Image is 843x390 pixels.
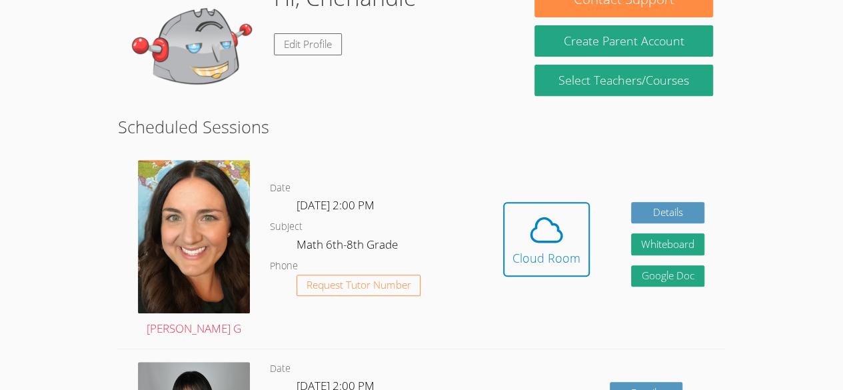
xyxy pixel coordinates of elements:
dt: Date [270,361,291,377]
a: Edit Profile [274,33,342,55]
div: Cloud Room [512,249,580,267]
button: Cloud Room [503,202,590,277]
span: Request Tutor Number [307,280,411,290]
button: Create Parent Account [534,25,712,57]
button: Request Tutor Number [297,275,421,297]
a: Select Teachers/Courses [534,65,712,96]
h2: Scheduled Sessions [118,114,725,139]
dt: Phone [270,258,298,275]
button: Whiteboard [631,233,704,255]
a: Details [631,202,704,224]
span: [DATE] 2:00 PM [297,197,375,213]
a: [PERSON_NAME] G [138,160,250,339]
dt: Subject [270,219,303,235]
img: avatar.png [138,160,250,313]
dt: Date [270,180,291,197]
a: Google Doc [631,265,704,287]
dd: Math 6th-8th Grade [297,235,401,258]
